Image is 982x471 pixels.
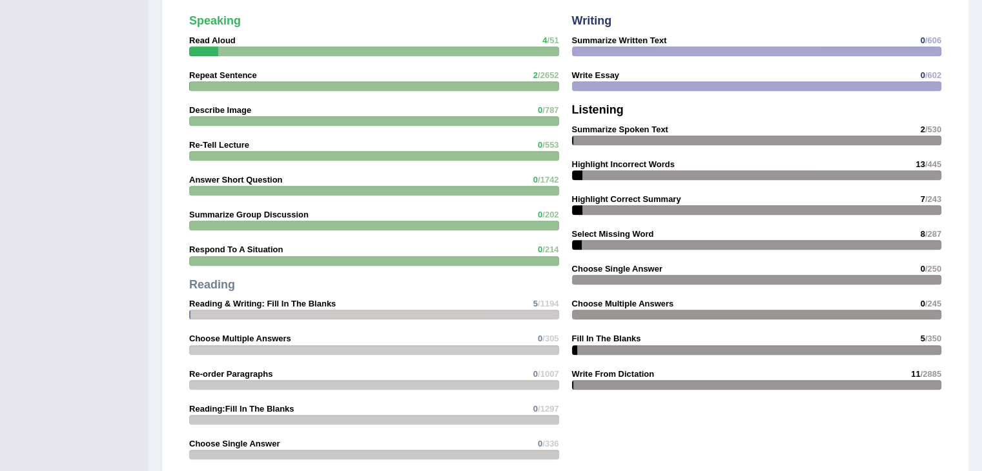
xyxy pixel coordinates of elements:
[189,278,235,291] strong: Reading
[572,159,675,169] strong: Highlight Incorrect Words
[538,369,559,379] span: /1007
[189,210,309,219] strong: Summarize Group Discussion
[189,369,272,379] strong: Re-order Paragraphs
[189,334,291,343] strong: Choose Multiple Answers
[572,35,667,45] strong: Summarize Written Text
[538,105,542,115] span: 0
[542,245,558,254] span: /214
[920,125,925,134] span: 2
[547,35,558,45] span: /51
[533,175,538,185] span: 0
[189,439,280,448] strong: Choose Single Answer
[920,194,925,204] span: 7
[189,299,336,308] strong: Reading & Writing: Fill In The Blanks
[911,369,920,379] span: 11
[925,125,941,134] span: /530
[572,70,619,80] strong: Write Essay
[572,299,674,308] strong: Choose Multiple Answers
[925,35,941,45] span: /606
[538,299,559,308] span: /1194
[189,404,294,414] strong: Reading:Fill In The Blanks
[533,70,538,80] span: 2
[925,229,941,239] span: /287
[572,194,681,204] strong: Highlight Correct Summary
[538,439,542,448] span: 0
[572,229,654,239] strong: Select Missing Word
[533,369,538,379] span: 0
[533,404,538,414] span: 0
[189,70,257,80] strong: Repeat Sentence
[189,105,251,115] strong: Describe Image
[920,264,925,274] span: 0
[920,334,925,343] span: 5
[920,70,925,80] span: 0
[538,245,542,254] span: 0
[538,140,542,150] span: 0
[572,334,641,343] strong: Fill In The Blanks
[542,105,558,115] span: /787
[542,210,558,219] span: /202
[538,334,542,343] span: 0
[572,369,655,379] strong: Write From Dictation
[189,140,249,150] strong: Re-Tell Lecture
[925,299,941,308] span: /245
[925,70,941,80] span: /602
[542,140,558,150] span: /553
[925,159,941,169] span: /445
[189,35,236,45] strong: Read Aloud
[572,103,624,116] strong: Listening
[538,175,559,185] span: /1742
[920,35,925,45] span: 0
[920,229,925,239] span: 8
[925,194,941,204] span: /243
[533,299,538,308] span: 5
[920,369,941,379] span: /2885
[920,299,925,308] span: 0
[538,70,559,80] span: /2652
[572,14,612,27] strong: Writing
[925,264,941,274] span: /250
[189,175,282,185] strong: Answer Short Question
[925,334,941,343] span: /350
[189,245,283,254] strong: Respond To A Situation
[538,210,542,219] span: 0
[916,159,925,169] span: 13
[572,125,668,134] strong: Summarize Spoken Text
[538,404,559,414] span: /1297
[542,439,558,448] span: /336
[542,35,547,45] span: 4
[542,334,558,343] span: /305
[189,14,241,27] strong: Speaking
[572,264,662,274] strong: Choose Single Answer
